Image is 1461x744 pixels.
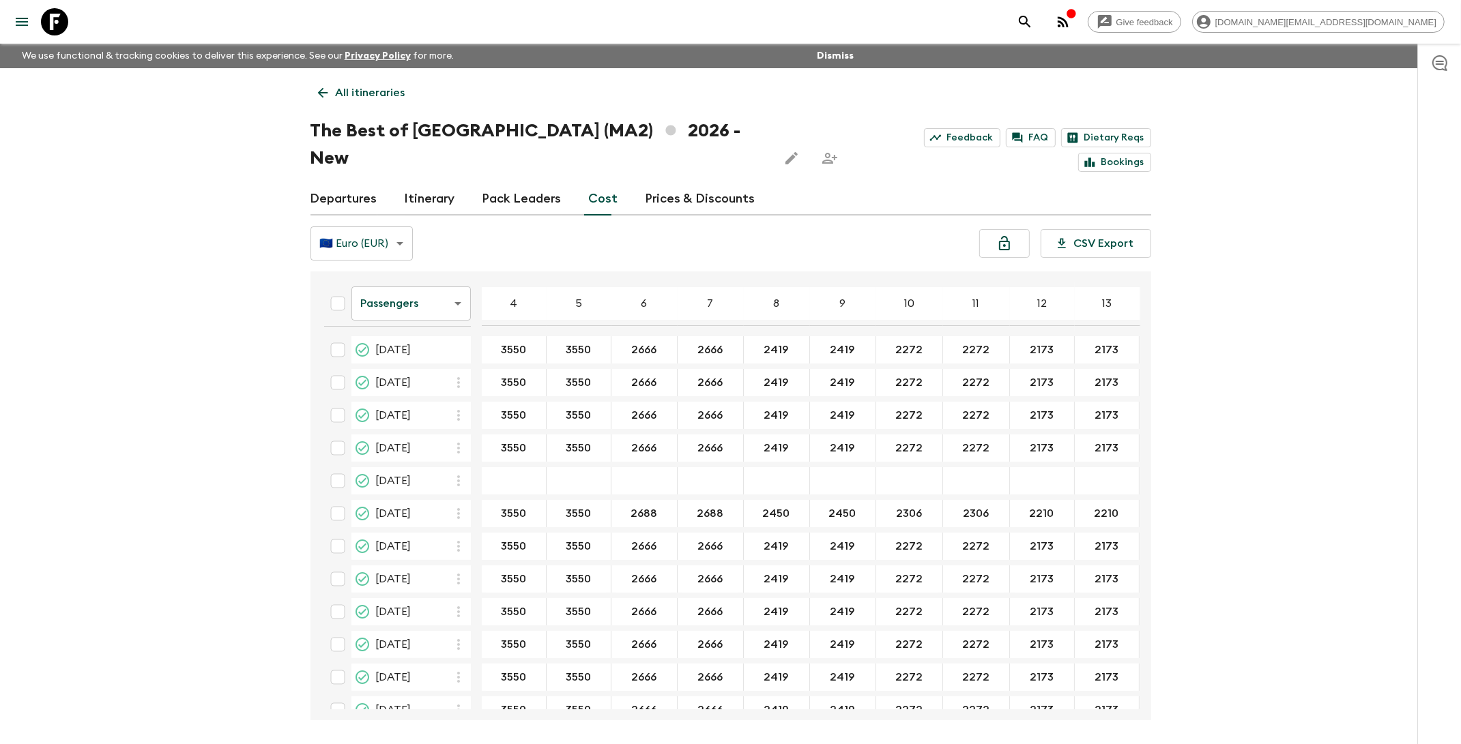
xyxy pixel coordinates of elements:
[810,402,876,429] div: 08 Mar 2026; 9
[879,598,939,625] button: 2272
[810,598,876,625] div: 16 May 2026; 9
[1013,369,1070,396] button: 2173
[376,669,411,685] span: [DATE]
[549,631,607,658] button: 3550
[876,369,943,396] div: 22 Feb 2026; 10
[943,467,1010,494] div: 01 Apr 2026; 11
[681,369,739,396] button: 2666
[547,369,611,396] div: 22 Feb 2026; 5
[1010,467,1075,494] div: 01 Apr 2026; 12
[405,183,455,215] a: Itinerary
[1010,500,1075,527] div: 04 Apr 2026; 12
[1013,402,1070,429] button: 2173
[814,696,871,724] button: 2419
[549,336,607,363] button: 3550
[1041,229,1151,258] button: CSV Export
[336,85,405,101] p: All itineraries
[510,295,518,312] p: 4
[678,598,744,625] div: 16 May 2026; 7
[681,434,739,462] button: 2666
[813,46,857,65] button: Dismiss
[1075,500,1140,527] div: 04 Apr 2026; 13
[611,467,678,494] div: 01 Apr 2026; 6
[810,336,876,363] div: 24 Jan 2026; 9
[678,336,744,363] div: 24 Jan 2026; 7
[678,696,744,724] div: 27 Jun 2026; 7
[547,565,611,593] div: 02 May 2026; 5
[876,664,943,691] div: 13 Jun 2026; 10
[1075,467,1140,494] div: 01 Apr 2026; 13
[354,604,371,620] svg: On Sale
[611,369,678,396] div: 22 Feb 2026; 6
[482,369,547,396] div: 22 Feb 2026; 4
[324,290,351,317] div: Select all
[879,336,939,363] button: 2272
[943,500,1010,527] div: 04 Apr 2026; 11
[681,631,739,658] button: 2666
[744,598,810,625] div: 16 May 2026; 8
[376,505,411,522] span: [DATE]
[1078,664,1135,691] button: 2173
[879,533,939,560] button: 2272
[904,295,914,312] p: 10
[943,565,1010,593] div: 02 May 2026; 11
[810,631,876,658] div: 23 May 2026; 9
[547,402,611,429] div: 08 Mar 2026; 5
[351,284,471,323] div: Passengers
[1013,598,1070,625] button: 2173
[876,565,943,593] div: 02 May 2026; 10
[748,369,805,396] button: 2419
[611,696,678,724] div: 27 Jun 2026; 6
[614,500,674,527] button: 2688
[1078,369,1135,396] button: 2173
[946,369,1006,396] button: 2272
[946,434,1006,462] button: 2272
[575,295,582,312] p: 5
[484,598,543,625] button: 3550
[810,565,876,593] div: 02 May 2026; 9
[611,402,678,429] div: 08 Mar 2026; 6
[482,664,547,691] div: 13 Jun 2026; 4
[482,434,547,462] div: 24 Mar 2026; 4
[1140,336,1206,363] div: 24 Jan 2026; 14
[549,402,607,429] button: 3550
[744,664,810,691] div: 13 Jun 2026; 8
[310,79,413,106] a: All itineraries
[1075,631,1140,658] div: 23 May 2026; 13
[482,565,547,593] div: 02 May 2026; 4
[354,505,371,522] svg: On Sale
[879,369,939,396] button: 2272
[943,598,1010,625] div: 16 May 2026; 11
[879,631,939,658] button: 2272
[1140,500,1206,527] div: 04 Apr 2026; 14
[1010,631,1075,658] div: 23 May 2026; 12
[979,229,1030,258] button: Lock costs
[1140,664,1206,691] div: 13 Jun 2026; 14
[1078,402,1135,429] button: 2173
[1010,369,1075,396] div: 22 Feb 2026; 12
[1078,434,1135,462] button: 2173
[1010,664,1075,691] div: 13 Jun 2026; 12
[549,434,607,462] button: 3550
[748,434,805,462] button: 2419
[681,598,739,625] button: 2666
[1140,434,1206,462] div: 24 Mar 2026; 14
[1075,533,1140,560] div: 25 Apr 2026; 13
[814,434,871,462] button: 2419
[615,533,673,560] button: 2666
[810,369,876,396] div: 22 Feb 2026; 9
[1013,434,1070,462] button: 2173
[615,402,673,429] button: 2666
[611,598,678,625] div: 16 May 2026; 6
[310,183,377,215] a: Departures
[376,571,411,587] span: [DATE]
[678,631,744,658] div: 23 May 2026; 7
[482,183,562,215] a: Pack Leaders
[376,538,411,554] span: [DATE]
[748,631,805,658] button: 2419
[376,604,411,620] span: [DATE]
[1013,631,1070,658] button: 2173
[840,295,846,312] p: 9
[946,598,1006,625] button: 2272
[1088,11,1181,33] a: Give feedback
